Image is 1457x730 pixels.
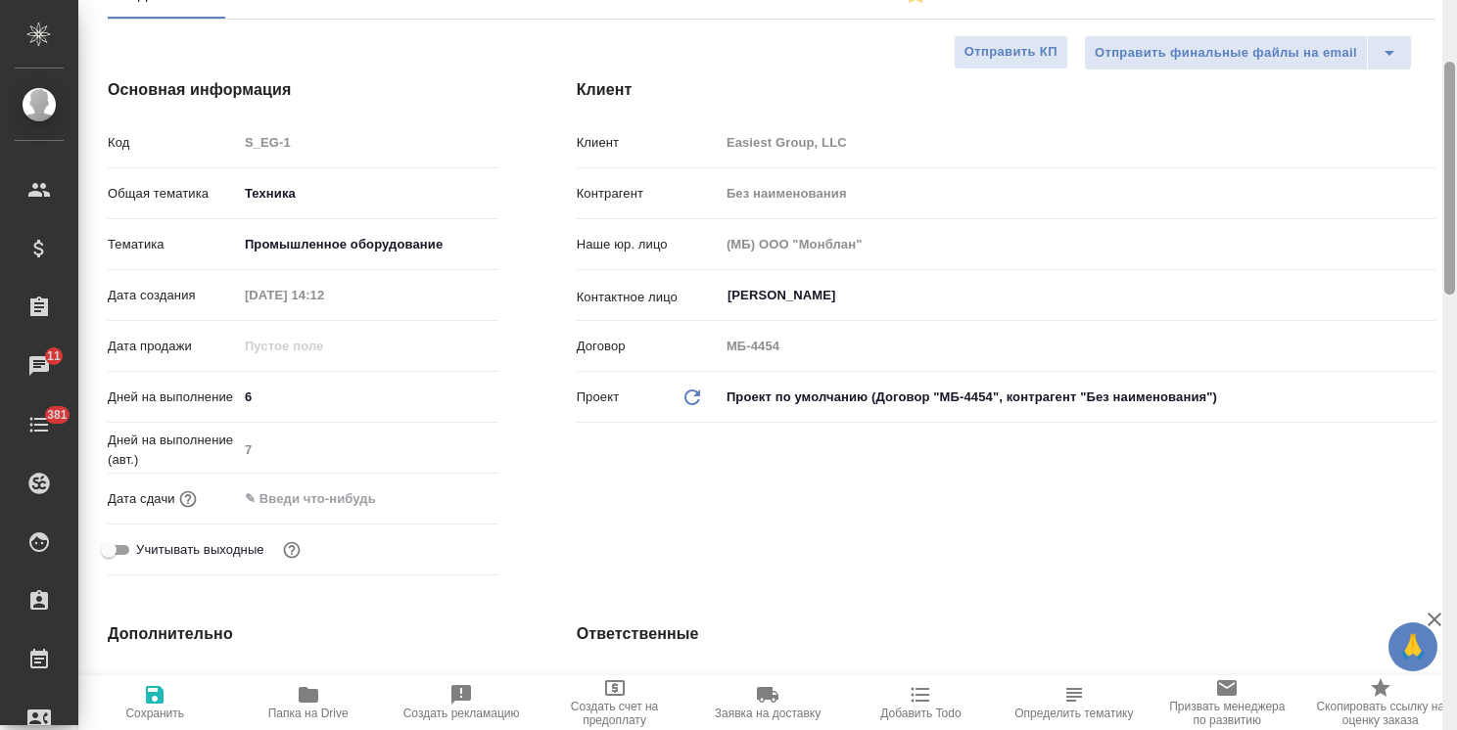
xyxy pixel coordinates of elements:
h4: Основная информация [108,78,498,102]
input: ✎ Введи что-нибудь [238,383,498,411]
p: Дата сдачи [108,489,175,509]
p: Проект [577,388,620,407]
button: Сохранить [78,675,231,730]
button: Отправить КП [954,35,1068,69]
a: 381 [5,400,73,449]
p: Тематика [108,235,238,254]
div: Техника [238,177,498,210]
span: Добавить Todo [880,707,961,720]
div: split button [1084,35,1412,70]
div: Промышленное оборудование [238,228,498,261]
p: Код [108,133,238,153]
p: Контрагент [577,184,720,204]
p: Контактное лицо [577,288,720,307]
button: Папка на Drive [231,675,384,730]
span: Скопировать ссылку на оценку заказа [1316,700,1445,727]
button: Open [1425,294,1429,297]
span: Определить тематику [1014,707,1133,720]
input: Пустое поле [238,672,498,701]
a: 11 [5,342,73,390]
span: Создать рекламацию [403,707,520,720]
button: Добавить Todo [844,675,997,730]
span: 🙏 [1396,626,1430,667]
p: Дата продажи [108,337,238,356]
input: Пустое поле [238,128,498,157]
h4: Дополнительно [108,622,498,646]
span: Сохранить [125,707,184,720]
p: Договор [577,337,720,356]
p: Дней на выполнение (авт.) [108,431,238,470]
button: Создать счет на предоплату [538,675,690,730]
button: Определить тематику [998,675,1151,730]
button: Скопировать ссылку на оценку заказа [1304,675,1457,730]
p: Дата создания [108,286,238,305]
span: Учитывать выходные [136,540,264,560]
button: 🙏 [1388,622,1437,671]
input: Пустое поле [720,179,1435,207]
p: Дней на выполнение [108,388,238,407]
p: Клиент [577,133,720,153]
input: ✎ Введи что-нибудь [238,484,409,513]
input: Пустое поле [720,128,1435,157]
span: Заявка на доставку [715,707,821,720]
div: Проект по умолчанию (Договор "МБ-4454", контрагент "Без наименования") [720,381,1435,414]
input: Пустое поле [720,332,1435,360]
h4: Клиент [577,78,1435,102]
button: Добавить менеджера [726,664,773,711]
button: Отправить финальные файлы на email [1084,35,1368,70]
span: Отправить КП [964,41,1057,64]
input: Пустое поле [238,435,498,464]
span: Отправить финальные файлы на email [1095,42,1357,65]
input: Пустое поле [238,332,409,360]
input: Пустое поле [720,230,1435,258]
button: Создать рекламацию [385,675,538,730]
button: Призвать менеджера по развитию [1151,675,1303,730]
span: 381 [35,405,79,425]
button: Заявка на доставку [691,675,844,730]
span: Папка на Drive [268,707,349,720]
p: Общая тематика [108,184,238,204]
button: Выбери, если сб и вс нужно считать рабочими днями для выполнения заказа. [279,537,305,563]
input: Пустое поле [238,281,409,309]
button: Если добавить услуги и заполнить их объемом, то дата рассчитается автоматически [175,486,201,512]
span: Призвать менеджера по развитию [1162,700,1292,727]
h4: Ответственные [577,622,1435,646]
p: Наше юр. лицо [577,235,720,254]
span: 11 [35,346,72,366]
span: Создать счет на предоплату [549,700,679,727]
